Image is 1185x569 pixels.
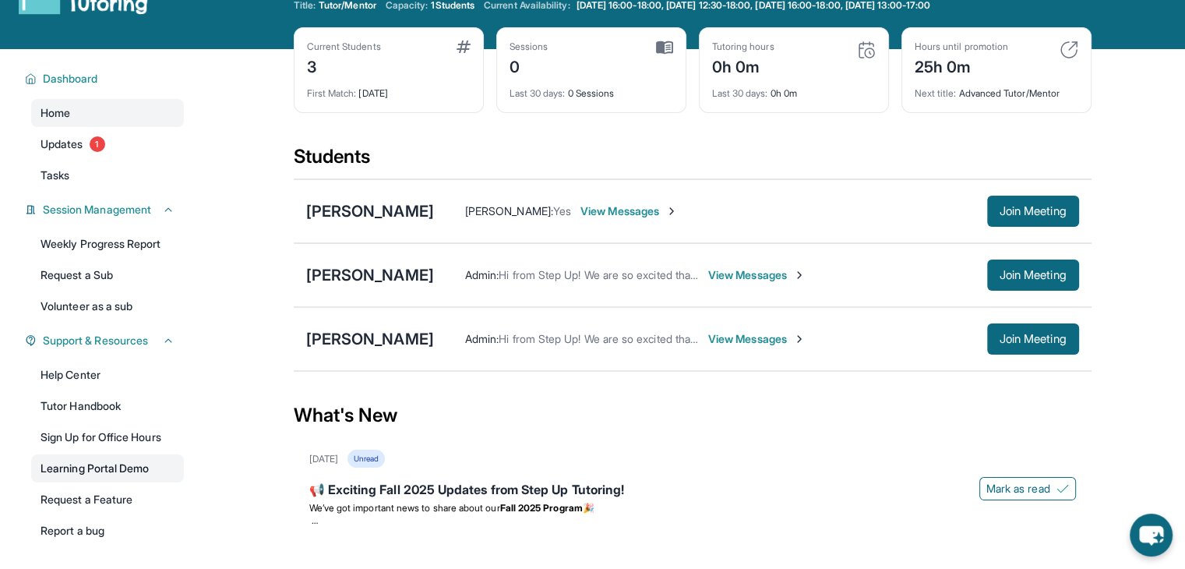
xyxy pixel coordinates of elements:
span: Last 30 days : [510,87,566,99]
div: [DATE] [307,78,471,100]
img: Mark as read [1056,482,1069,495]
button: Join Meeting [987,196,1079,227]
div: Current Students [307,41,381,53]
span: View Messages [580,203,678,219]
img: card [857,41,876,59]
div: 3 [307,53,381,78]
div: 0 [510,53,548,78]
div: 0h 0m [712,78,876,100]
a: Updates1 [31,130,184,158]
button: Dashboard [37,71,175,87]
div: Tutoring hours [712,41,774,53]
img: card [656,41,673,55]
div: Advanced Tutor/Mentor [915,78,1078,100]
a: Tasks [31,161,184,189]
a: Request a Sub [31,261,184,289]
div: 0 Sessions [510,78,673,100]
div: [PERSON_NAME] [306,264,434,286]
button: Support & Resources [37,333,175,348]
span: Join Meeting [1000,334,1067,344]
div: [PERSON_NAME] [306,200,434,222]
span: Join Meeting [1000,207,1067,216]
div: Sessions [510,41,548,53]
img: Chevron-Right [793,333,806,345]
a: Sign Up for Office Hours [31,423,184,451]
div: Hours until promotion [915,41,1008,53]
div: 📢 Exciting Fall 2025 Updates from Step Up Tutoring! [309,480,1076,502]
span: Tasks [41,168,69,183]
a: Weekly Progress Report [31,230,184,258]
button: Mark as read [979,477,1076,500]
span: Updates [41,136,83,152]
a: Help Center [31,361,184,389]
span: Home [41,105,70,121]
span: Last 30 days : [712,87,768,99]
a: Home [31,99,184,127]
span: First Match : [307,87,357,99]
span: Support & Resources [43,333,148,348]
button: Join Meeting [987,323,1079,355]
div: [PERSON_NAME] [306,328,434,350]
span: 🎉 [583,502,594,514]
a: Request a Feature [31,486,184,514]
strong: Fall 2025 Program [500,502,583,514]
a: Tutor Handbook [31,392,184,420]
img: Chevron-Right [665,205,678,217]
span: Yes [553,204,571,217]
span: View Messages [708,267,806,283]
span: We’ve got important news to share about our [309,502,500,514]
div: 25h 0m [915,53,1008,78]
div: What's New [294,381,1092,450]
span: Session Management [43,202,151,217]
div: [DATE] [309,453,338,465]
a: Volunteer as a sub [31,292,184,320]
a: Report a bug [31,517,184,545]
span: Mark as read [986,481,1050,497]
div: 0h 0m [712,53,774,78]
span: 1 [90,136,105,152]
button: Session Management [37,202,175,217]
span: Admin : [465,332,499,345]
img: Chevron-Right [793,269,806,281]
span: View Messages [708,331,806,347]
span: [PERSON_NAME] : [465,204,553,217]
img: card [1060,41,1078,59]
div: Students [294,144,1092,178]
button: Join Meeting [987,260,1079,291]
div: Unread [347,450,385,468]
img: card [457,41,471,53]
span: Join Meeting [1000,270,1067,280]
span: Next title : [915,87,957,99]
button: chat-button [1130,514,1173,557]
span: Dashboard [43,71,98,87]
a: Learning Portal Demo [31,454,184,482]
span: Admin : [465,268,499,281]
